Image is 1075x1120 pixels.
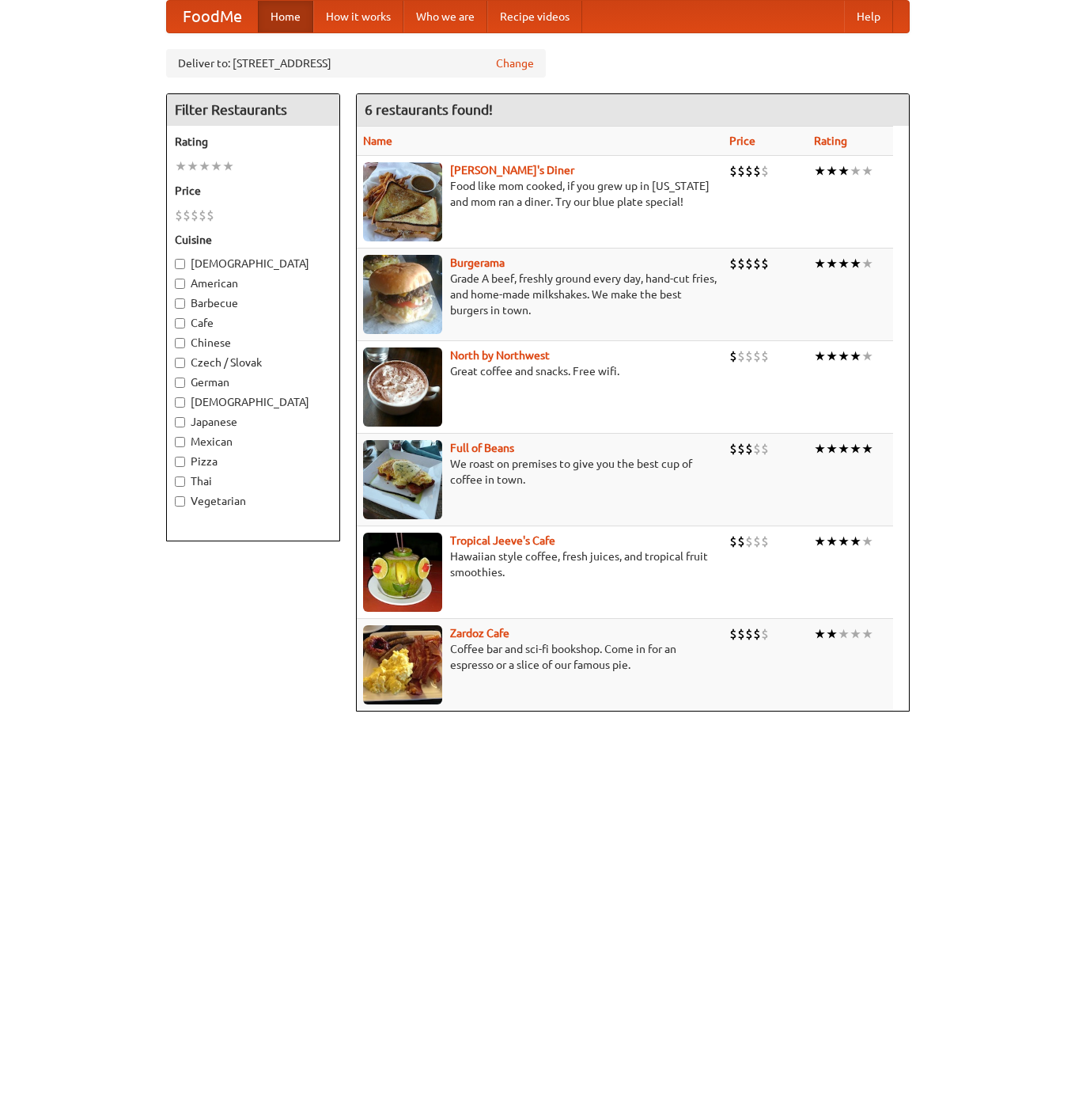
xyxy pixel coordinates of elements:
[814,533,826,550] li: ★
[745,625,753,643] li: $
[363,549,717,580] p: Hawaiian style coffee, fresh juices, and tropical fruit smoothies.
[175,454,331,469] label: Pizza
[450,164,574,177] b: [PERSON_NAME]'s Diner
[175,232,331,248] h5: Cuisine
[175,496,185,507] input: Vegetarian
[175,476,185,487] input: Thai
[175,397,185,408] input: [DEMOGRAPHIC_DATA]
[761,625,769,643] li: $
[814,440,826,457] li: ★
[850,347,861,365] li: ★
[450,442,514,454] a: Full of Beans
[844,1,893,32] a: Help
[753,625,761,643] li: $
[745,162,753,180] li: $
[175,295,331,311] label: Barbecue
[175,358,185,368] input: Czech / Slovak
[175,434,331,450] label: Mexican
[363,641,717,673] p: Coffee bar and sci-fi bookshop. Come in for an espresso or a slice of our famous pie.
[850,533,861,550] li: ★
[175,457,185,467] input: Pizza
[814,347,826,365] li: ★
[363,135,392,147] a: Name
[175,437,185,447] input: Mexican
[838,625,850,643] li: ★
[175,335,331,351] label: Chinese
[729,255,737,272] li: $
[191,207,199,224] li: $
[187,158,199,175] li: ★
[814,135,847,147] a: Rating
[363,625,442,704] img: zardoz.jpg
[363,440,442,519] img: beans.jpg
[175,207,183,224] li: $
[861,162,873,180] li: ★
[363,271,717,318] p: Grade A beef, freshly ground every day, hand-cut fries, and home-made milkshakes. We make the bes...
[175,279,185,289] input: American
[365,102,493,117] ng-pluralize: 6 restaurants found!
[313,1,403,32] a: How it works
[761,533,769,550] li: $
[838,347,850,365] li: ★
[363,255,442,334] img: burgerama.jpg
[753,440,761,457] li: $
[222,158,234,175] li: ★
[861,347,873,365] li: ★
[175,298,185,309] input: Barbecue
[761,347,769,365] li: $
[826,162,838,180] li: ★
[838,255,850,272] li: ★
[861,625,873,643] li: ★
[450,256,505,269] a: Burgerama
[487,1,582,32] a: Recipe videos
[753,533,761,550] li: $
[729,440,737,457] li: $
[737,625,745,643] li: $
[826,625,838,643] li: ★
[814,625,826,643] li: ★
[761,255,769,272] li: $
[175,394,331,410] label: [DEMOGRAPHIC_DATA]
[838,162,850,180] li: ★
[175,183,331,199] h5: Price
[175,158,187,175] li: ★
[450,627,509,640] a: Zardoz Cafe
[753,347,761,365] li: $
[167,1,258,32] a: FoodMe
[737,162,745,180] li: $
[175,374,331,390] label: German
[753,255,761,272] li: $
[850,162,861,180] li: ★
[814,255,826,272] li: ★
[175,338,185,348] input: Chinese
[737,440,745,457] li: $
[737,533,745,550] li: $
[850,440,861,457] li: ★
[175,259,185,269] input: [DEMOGRAPHIC_DATA]
[745,347,753,365] li: $
[363,178,717,210] p: Food like mom cooked, if you grew up in [US_STATE] and mom ran a diner. Try our blue plate special!
[403,1,487,32] a: Who we are
[175,493,331,509] label: Vegetarian
[761,162,769,180] li: $
[838,533,850,550] li: ★
[496,55,534,71] a: Change
[729,135,755,147] a: Price
[729,625,737,643] li: $
[175,417,185,427] input: Japanese
[861,255,873,272] li: ★
[450,534,555,547] a: Tropical Jeeve's Cafe
[450,349,550,362] b: North by Northwest
[850,255,861,272] li: ★
[363,456,717,488] p: We roast on premises to give you the best cup of coffee in town.
[199,158,210,175] li: ★
[175,355,331,370] label: Czech / Slovak
[826,533,838,550] li: ★
[258,1,313,32] a: Home
[175,134,331,150] h5: Rating
[761,440,769,457] li: $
